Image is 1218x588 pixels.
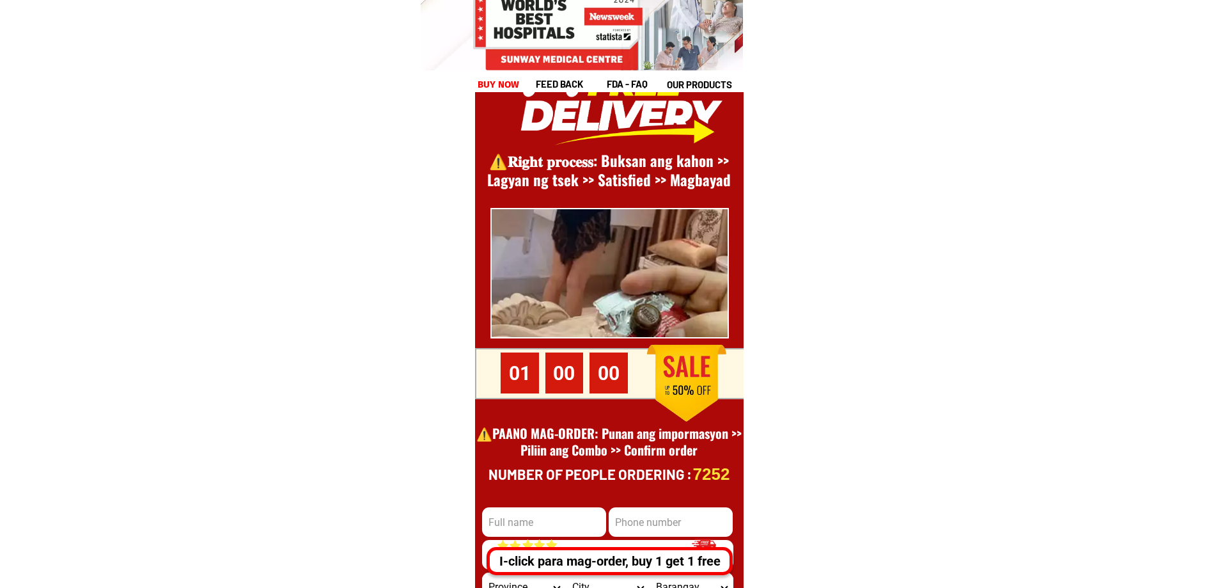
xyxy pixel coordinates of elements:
[667,77,742,92] h1: our products
[476,425,742,475] h1: ⚠️️PAANO MAG-ORDER: Punan ang impormasyon >> Piliin ang Combo >> Confirm order
[609,507,733,537] input: Input phone_number
[607,77,678,91] h1: fda - FAQ
[469,152,748,190] h1: ⚠️️𝐑𝐢𝐠𝐡𝐭 𝐩𝐫𝐨𝐜𝐞𝐬𝐬: Buksan ang kahon >> Lagyan ng tsek >> Satisfied >> Magbayad
[482,540,733,569] input: Input address
[478,77,520,92] h1: buy now
[482,507,606,537] input: Input full_name
[536,77,605,91] h1: feed back
[490,552,730,571] div: I-click para mag-order, buy 1 get 1 free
